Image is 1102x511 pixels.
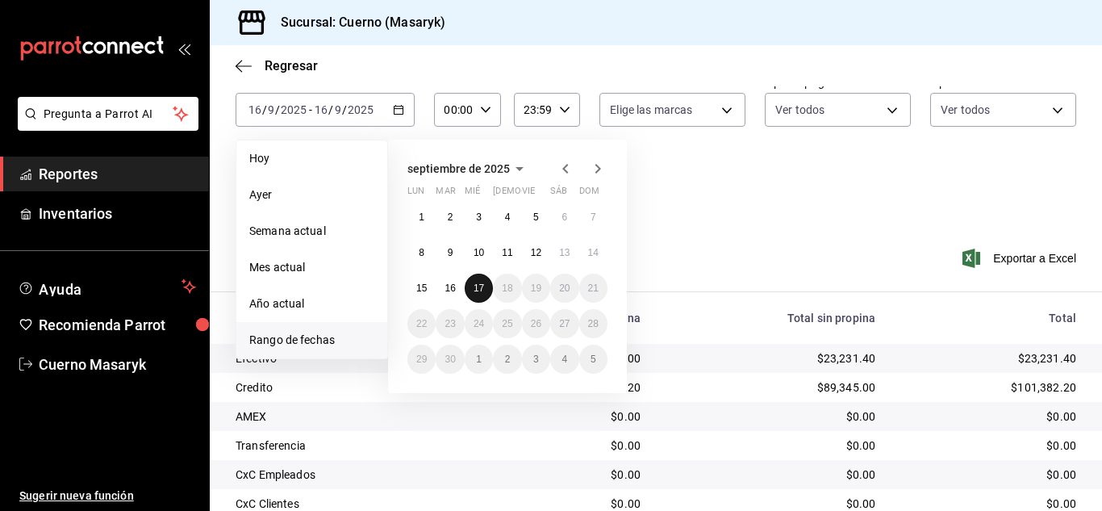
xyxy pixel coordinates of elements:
abbr: 26 de septiembre de 2025 [531,318,541,329]
button: 20 de septiembre de 2025 [550,274,578,303]
button: 19 de septiembre de 2025 [522,274,550,303]
span: Semana actual [249,223,374,240]
div: $0.00 [493,408,641,425]
div: CxC Empleados [236,467,467,483]
input: ---- [280,103,307,116]
button: 1 de septiembre de 2025 [407,203,436,232]
abbr: 5 de septiembre de 2025 [533,212,539,223]
abbr: 4 de octubre de 2025 [561,354,567,365]
abbr: 30 de septiembre de 2025 [445,354,455,365]
abbr: 3 de septiembre de 2025 [476,212,482,223]
div: $89,345.00 [666,379,875,396]
abbr: 12 de septiembre de 2025 [531,247,541,258]
button: open_drawer_menu [177,42,190,55]
span: / [262,103,267,116]
abbr: sábado [550,186,567,203]
span: Sugerir nueva función [19,488,196,505]
button: 5 de septiembre de 2025 [522,203,550,232]
button: 3 de octubre de 2025 [522,345,550,374]
abbr: 1 de septiembre de 2025 [419,212,424,223]
div: $0.00 [666,438,875,454]
button: 17 de septiembre de 2025 [465,274,493,303]
span: septiembre de 2025 [407,162,510,175]
button: Regresar [236,58,318,73]
div: $0.00 [901,438,1076,454]
input: -- [248,103,262,116]
label: Fecha [236,77,415,88]
button: 11 de septiembre de 2025 [493,238,521,267]
button: 29 de septiembre de 2025 [407,345,436,374]
abbr: 7 de septiembre de 2025 [591,212,596,223]
button: 7 de septiembre de 2025 [579,203,607,232]
button: 9 de septiembre de 2025 [436,238,464,267]
abbr: lunes [407,186,424,203]
input: ---- [347,103,374,116]
button: 15 de septiembre de 2025 [407,274,436,303]
div: Total [901,312,1076,325]
abbr: martes [436,186,455,203]
button: 18 de septiembre de 2025 [493,274,521,303]
span: Reportes [39,163,196,185]
button: 30 de septiembre de 2025 [436,345,464,374]
button: 14 de septiembre de 2025 [579,238,607,267]
button: 25 de septiembre de 2025 [493,309,521,338]
h3: Sucursal: Cuerno (Masaryk) [268,13,445,32]
input: -- [314,103,328,116]
button: Exportar a Excel [966,249,1076,268]
button: 1 de octubre de 2025 [465,345,493,374]
a: Pregunta a Parrot AI [11,117,198,134]
button: 26 de septiembre de 2025 [522,309,550,338]
abbr: 28 de septiembre de 2025 [588,318,599,329]
button: 10 de septiembre de 2025 [465,238,493,267]
button: 23 de septiembre de 2025 [436,309,464,338]
span: Recomienda Parrot [39,314,196,336]
abbr: 4 de septiembre de 2025 [505,212,511,223]
div: Total sin propina [666,312,875,325]
span: Rango de fechas [249,332,374,349]
abbr: 2 de octubre de 2025 [505,354,511,365]
abbr: 21 de septiembre de 2025 [588,283,599,294]
span: Cuerno Masaryk [39,354,196,375]
div: $0.00 [493,467,641,483]
abbr: 20 de septiembre de 2025 [559,283,570,294]
button: 12 de septiembre de 2025 [522,238,550,267]
input: -- [334,103,342,116]
abbr: 11 de septiembre de 2025 [502,247,512,258]
abbr: domingo [579,186,599,203]
abbr: 22 de septiembre de 2025 [416,318,427,329]
abbr: 13 de septiembre de 2025 [559,247,570,258]
div: Transferencia [236,438,467,454]
button: septiembre de 2025 [407,159,529,178]
button: 8 de septiembre de 2025 [407,238,436,267]
abbr: 6 de septiembre de 2025 [561,212,567,223]
span: / [328,103,333,116]
abbr: 8 de septiembre de 2025 [419,247,424,258]
span: Año actual [249,295,374,312]
span: Elige las marcas [610,102,692,118]
label: Hora inicio [434,77,500,88]
span: Mes actual [249,259,374,276]
abbr: 25 de septiembre de 2025 [502,318,512,329]
div: $23,231.40 [901,350,1076,366]
abbr: 17 de septiembre de 2025 [474,283,484,294]
div: $0.00 [901,467,1076,483]
button: 2 de septiembre de 2025 [436,203,464,232]
div: $0.00 [666,467,875,483]
span: - [309,103,312,116]
button: 5 de octubre de 2025 [579,345,607,374]
span: Ayuda [39,277,175,296]
button: 24 de septiembre de 2025 [465,309,493,338]
abbr: 14 de septiembre de 2025 [588,247,599,258]
button: 28 de septiembre de 2025 [579,309,607,338]
abbr: 3 de octubre de 2025 [533,354,539,365]
button: 3 de septiembre de 2025 [465,203,493,232]
abbr: 5 de octubre de 2025 [591,354,596,365]
span: Hoy [249,150,374,167]
abbr: 24 de septiembre de 2025 [474,318,484,329]
button: 4 de octubre de 2025 [550,345,578,374]
button: 22 de septiembre de 2025 [407,309,436,338]
span: Inventarios [39,203,196,224]
div: AMEX [236,408,467,425]
button: 27 de septiembre de 2025 [550,309,578,338]
button: Pregunta a Parrot AI [18,97,198,131]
